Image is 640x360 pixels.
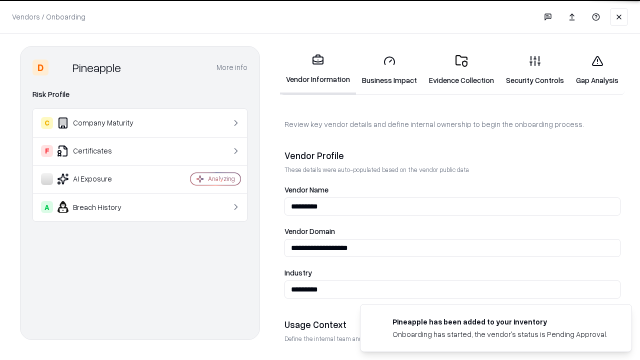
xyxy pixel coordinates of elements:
[284,318,620,330] div: Usage Context
[284,165,620,174] p: These details were auto-populated based on the vendor public data
[41,145,53,157] div: F
[208,174,235,183] div: Analyzing
[41,117,160,129] div: Company Maturity
[284,227,620,235] label: Vendor Domain
[356,47,423,93] a: Business Impact
[284,186,620,193] label: Vendor Name
[570,47,624,93] a: Gap Analysis
[216,58,247,76] button: More info
[32,88,247,100] div: Risk Profile
[392,316,607,327] div: Pineapple has been added to your inventory
[280,46,356,94] a: Vendor Information
[284,119,620,129] p: Review key vendor details and define internal ownership to begin the onboarding process.
[52,59,68,75] img: Pineapple
[41,201,160,213] div: Breach History
[392,329,607,339] div: Onboarding has started, the vendor's status is Pending Approval.
[423,47,500,93] a: Evidence Collection
[500,47,570,93] a: Security Controls
[41,145,160,157] div: Certificates
[41,201,53,213] div: A
[284,149,620,161] div: Vendor Profile
[41,173,160,185] div: AI Exposure
[32,59,48,75] div: D
[41,117,53,129] div: C
[284,334,620,343] p: Define the internal team and reason for using this vendor. This helps assess business relevance a...
[12,11,85,22] p: Vendors / Onboarding
[372,316,384,328] img: pineappleenergy.com
[72,59,121,75] div: Pineapple
[284,269,620,276] label: Industry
